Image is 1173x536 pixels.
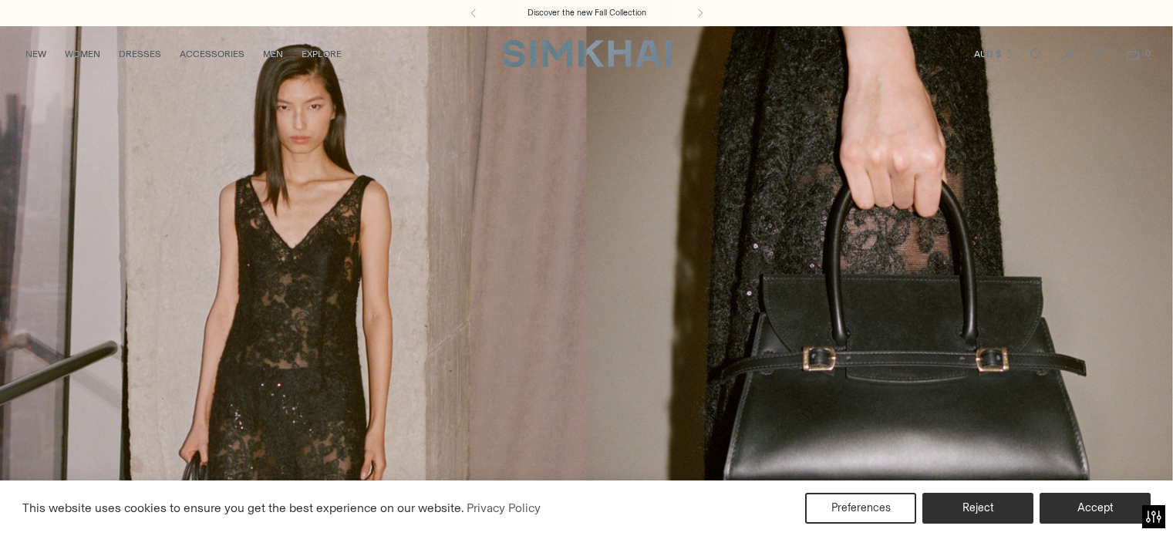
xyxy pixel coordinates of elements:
[974,37,1015,71] button: AUD $
[805,493,916,524] button: Preferences
[528,7,646,19] a: Discover the new Fall Collection
[1053,39,1084,69] a: Go to the account page
[1040,493,1151,524] button: Accept
[464,497,543,520] a: Privacy Policy (opens in a new tab)
[1141,46,1154,60] span: 0
[302,37,342,71] a: EXPLORE
[22,501,464,515] span: This website uses cookies to ensure you get the best experience on our website.
[1020,39,1051,69] a: Open search modal
[180,37,244,71] a: ACCESSORIES
[119,37,161,71] a: DRESSES
[1085,39,1116,69] a: Wishlist
[922,493,1033,524] button: Reject
[65,37,100,71] a: WOMEN
[502,39,672,69] a: SIMKHAI
[263,37,283,71] a: MEN
[25,37,46,71] a: NEW
[1117,39,1148,69] a: Open cart modal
